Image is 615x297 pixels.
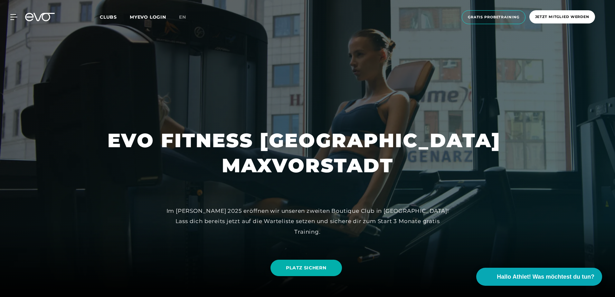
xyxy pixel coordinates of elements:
a: MYEVO LOGIN [130,14,166,20]
a: en [179,14,194,21]
span: en [179,14,186,20]
button: Hallo Athlet! Was möchtest du tun? [476,268,602,286]
span: Gratis Probetraining [468,14,519,20]
span: Hallo Athlet! Was möchtest du tun? [497,273,594,281]
div: Im [PERSON_NAME] 2025 eröffnen wir unseren zweiten Boutique Club in [GEOGRAPHIC_DATA]! Lass dich ... [163,206,452,237]
a: Clubs [100,14,130,20]
span: PLATZ SICHERN [286,265,326,271]
a: Jetzt Mitglied werden [527,10,597,24]
span: Jetzt Mitglied werden [535,14,589,20]
span: Clubs [100,14,117,20]
a: Gratis Probetraining [460,10,527,24]
a: PLATZ SICHERN [270,260,342,276]
h1: EVO FITNESS [GEOGRAPHIC_DATA] MAXVORSTADT [108,128,507,178]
